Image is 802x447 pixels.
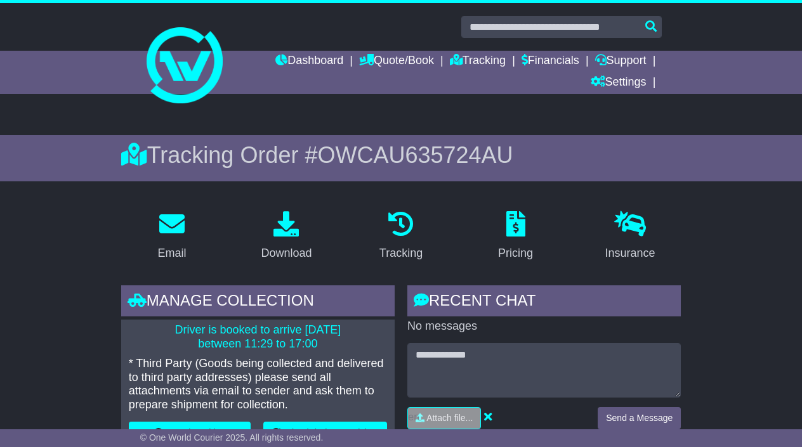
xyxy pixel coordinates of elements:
[407,285,681,320] div: RECENT CHAT
[605,245,655,262] div: Insurance
[121,285,395,320] div: Manage collection
[140,432,324,443] span: © One World Courier 2025. All rights reserved.
[595,51,647,72] a: Support
[379,245,423,262] div: Tracking
[121,141,681,169] div: Tracking Order #
[261,245,312,262] div: Download
[371,207,431,266] a: Tracking
[129,357,387,411] p: * Third Party (Goods being collected and delivered to third party addresses) please send all atta...
[597,207,664,266] a: Insurance
[450,51,506,72] a: Tracking
[598,407,681,429] button: Send a Message
[157,245,186,262] div: Email
[149,207,194,266] a: Email
[359,51,434,72] a: Quote/Book
[129,323,387,351] p: Driver is booked to arrive [DATE] between 11:29 to 17:00
[129,422,251,444] button: Cancel Booking
[498,245,533,262] div: Pricing
[407,320,681,334] p: No messages
[317,142,513,168] span: OWCAU635724AU
[263,422,387,444] button: Rebook / Change Pickup
[253,207,320,266] a: Download
[490,207,541,266] a: Pricing
[275,51,343,72] a: Dashboard
[591,72,647,94] a: Settings
[522,51,579,72] a: Financials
